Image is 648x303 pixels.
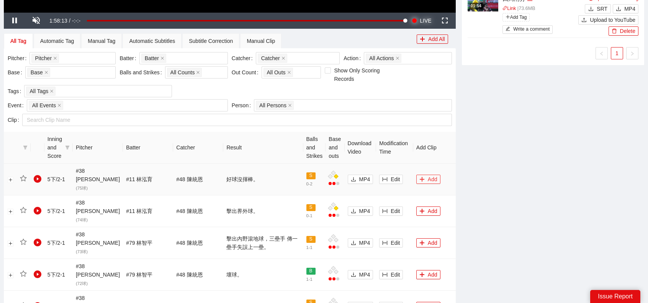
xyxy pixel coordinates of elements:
span: # 38 [PERSON_NAME] [76,263,120,286]
td: 壞球。 [223,259,303,291]
span: download [351,177,356,183]
span: -:-:- [72,18,80,24]
div: Issue Report [590,290,640,303]
a: linkLink [502,6,516,11]
label: Event [8,99,27,111]
span: 1 - 1 [306,245,313,250]
span: ( 75 球) [76,186,88,190]
button: Expand row [7,272,13,278]
span: plus [506,15,510,19]
th: Pitcher [73,132,123,164]
button: Pause [4,13,25,29]
th: Balls and Strikes [303,132,326,164]
td: 好球沒揮棒。 [223,164,303,195]
span: link [502,6,507,11]
span: All Actions [366,54,401,63]
li: Previous Page [596,47,608,59]
label: Out Count [232,66,262,79]
span: S [306,236,316,243]
span: column-width [382,208,388,215]
span: ( 74 球) [76,218,88,222]
span: delete [612,28,617,34]
button: column-widthEdit [379,270,403,279]
span: close [160,56,164,60]
span: plus [419,177,425,183]
span: MP4 [359,175,370,183]
button: Expand row [7,177,13,183]
button: downloadMP4 [348,270,373,279]
button: editWrite a comment [502,25,553,34]
div: Automatic Tag [40,37,74,45]
span: Add Tag [502,13,530,21]
div: All Tag [10,37,26,45]
span: close [281,56,285,60]
th: Base and outs [326,132,344,164]
span: left [599,51,604,56]
a: 1 [611,47,623,59]
span: Base [27,68,50,77]
button: column-widthEdit [379,175,403,184]
td: 擊出界外球。 [223,195,303,227]
span: column-width [382,240,388,246]
span: download [351,240,356,246]
span: filter [21,145,29,150]
span: close [288,103,292,107]
span: Show Only Scoring Records [331,66,396,83]
span: Base [31,68,43,77]
button: downloadMP4 [613,4,638,13]
button: plusAdd All [417,34,448,44]
th: Result [223,132,303,164]
label: Action [344,52,364,64]
span: close [196,70,200,74]
span: plus [419,240,425,246]
button: right [626,47,638,59]
span: plus [419,208,425,215]
span: LIVE [420,13,431,29]
span: star [20,207,27,214]
span: close [50,89,54,93]
p: | 73.6 MB [502,5,579,13]
span: play-circle [34,175,41,183]
label: Base [8,66,25,79]
span: B [306,268,316,275]
button: downloadMP4 [348,238,373,247]
span: All Outs [267,68,286,77]
span: star [20,270,27,277]
span: close [53,56,57,60]
div: Manual Clip [247,37,275,45]
span: filter [23,145,28,150]
span: # 79 林智平 [126,272,152,278]
span: Upload to YouTube [590,16,635,24]
button: downloadMP4 [348,206,373,216]
span: / [69,18,70,24]
span: MP4 [624,5,635,13]
th: Download Video [345,132,376,164]
label: Batter [119,52,139,64]
td: 擊出內野滾地球，三壘手 傳一壘手失誤上一壘。 [223,227,303,259]
div: Subtitle Correction [189,37,233,45]
label: Catcher [232,52,256,64]
span: column-width [382,177,388,183]
span: Edit [391,270,400,279]
span: column-width [382,272,388,278]
span: All Outs [263,68,293,77]
span: close [57,103,61,107]
span: All Persons [259,101,286,110]
span: S [306,172,316,179]
span: 1:58:13 [49,18,67,24]
span: # 48 陳統恩 [176,208,203,214]
button: plusAdd [416,270,440,279]
span: play-circle [34,239,41,246]
label: Tags [8,85,24,97]
button: column-widthEdit [379,206,403,216]
span: play-circle [34,270,41,278]
span: Edit [391,207,400,215]
span: close [287,70,291,74]
th: Modification Time [376,132,413,164]
span: 5 下 / 2 - 1 [47,208,65,214]
span: # 48 陳統恩 [176,176,203,182]
span: close [44,70,48,74]
span: # 48 陳統恩 [176,240,203,246]
span: filter [65,145,70,150]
